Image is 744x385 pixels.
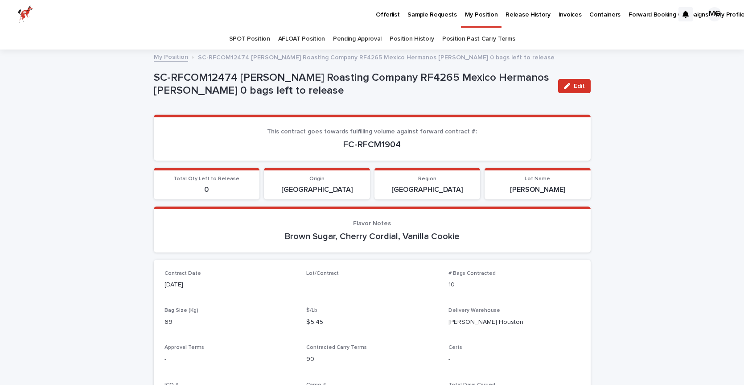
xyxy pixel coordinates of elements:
span: Delivery Warehouse [448,308,500,313]
a: Pending Approval [333,29,382,50]
p: 0 [159,186,255,194]
a: My Position [154,51,188,62]
p: FC-RFCM1904 [164,139,580,150]
span: Bag Size (Kg) [164,308,198,313]
p: - [164,355,296,364]
span: Flavor Notes [353,220,391,227]
span: This contract goes towards fulfilling volume against forward contract #: [267,128,477,135]
span: Edit [574,83,585,89]
a: AFLOAT Position [278,29,325,50]
span: Origin [309,176,325,182]
span: Contract Date [164,271,201,276]
span: Total Qty Left to Release [173,176,239,182]
p: [DATE] [164,280,296,290]
p: $ 5.45 [306,318,438,327]
p: SC-RFCOM12474 [PERSON_NAME] Roasting Company RF4265 Mexico Hermanos [PERSON_NAME] 0 bags left to ... [154,71,551,97]
a: Position History [390,29,434,50]
span: Certs [448,345,462,350]
p: - [448,355,580,364]
button: Edit [558,79,591,93]
span: Lot Name [525,176,550,182]
p: 90 [306,355,438,364]
p: [PERSON_NAME] [490,186,585,194]
p: SC-RFCOM12474 [PERSON_NAME] Roasting Company RF4265 Mexico Hermanos [PERSON_NAME] 0 bags left to ... [198,52,555,62]
p: [PERSON_NAME] Houston [448,318,580,327]
p: Brown Sugar, Cherry Cordial, Vanilla Cookie [164,231,580,242]
span: $/Lb [306,308,317,313]
span: Region [418,176,436,182]
span: # Bags Contracted [448,271,496,276]
a: SPOT Position [229,29,270,50]
img: zttTXibQQrCfv9chImQE [18,5,33,23]
p: [GEOGRAPHIC_DATA] [380,186,475,194]
p: [GEOGRAPHIC_DATA] [269,186,365,194]
span: Lot/Contract [306,271,339,276]
p: 69 [164,318,296,327]
p: 10 [448,280,580,290]
span: Contracted Carry Terms [306,345,367,350]
a: Position Past Carry Terms [442,29,515,50]
span: Approval Terms [164,345,204,350]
